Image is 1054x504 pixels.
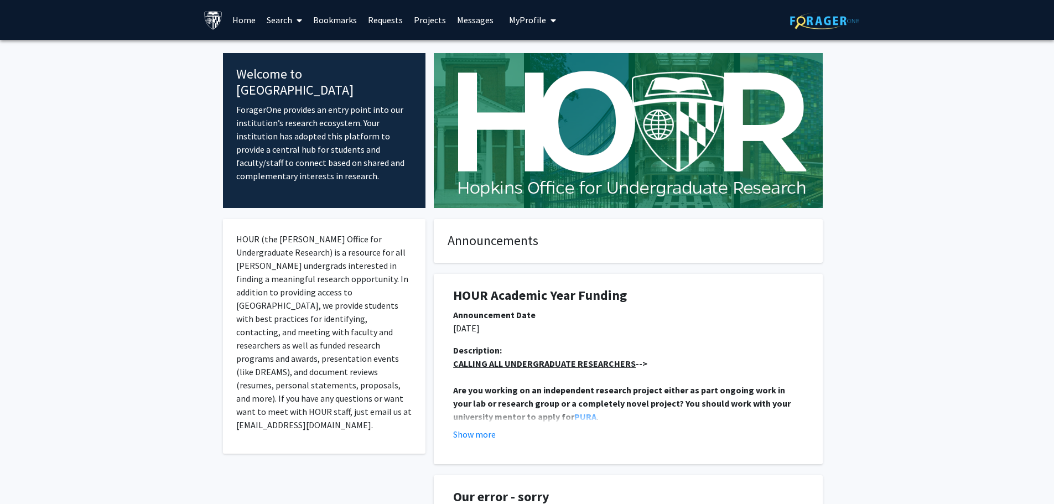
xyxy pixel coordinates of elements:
h1: HOUR Academic Year Funding [453,288,803,304]
u: CALLING ALL UNDERGRADUATE RESEARCHERS [453,358,636,369]
p: ForagerOne provides an entry point into our institution’s research ecosystem. Your institution ha... [236,103,413,183]
p: HOUR (the [PERSON_NAME] Office for Undergraduate Research) is a resource for all [PERSON_NAME] un... [236,232,413,432]
strong: Are you working on an independent research project either as part ongoing work in your lab or res... [453,385,792,422]
a: Requests [362,1,408,39]
span: My Profile [509,14,546,25]
a: Projects [408,1,451,39]
h4: Welcome to [GEOGRAPHIC_DATA] [236,66,413,98]
iframe: Chat [8,454,47,496]
a: Home [227,1,261,39]
p: [DATE] [453,321,803,335]
img: Johns Hopkins University Logo [204,11,223,30]
button: Show more [453,428,496,441]
strong: --> [453,358,647,369]
div: Announcement Date [453,308,803,321]
a: Messages [451,1,499,39]
p: . [453,383,803,423]
div: Description: [453,344,803,357]
a: Bookmarks [308,1,362,39]
h4: Announcements [448,233,809,249]
img: ForagerOne Logo [790,12,859,29]
a: PURA [574,411,596,422]
img: Cover Image [434,53,823,208]
a: Search [261,1,308,39]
